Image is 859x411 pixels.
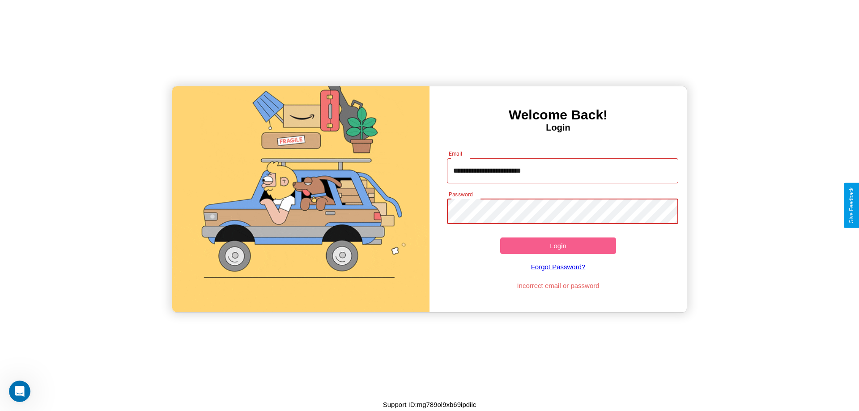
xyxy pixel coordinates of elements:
iframe: Intercom live chat [9,381,30,402]
img: gif [172,86,429,312]
p: Support ID: mg789ol9xb69ipdiic [383,398,476,411]
button: Login [500,237,616,254]
h3: Welcome Back! [429,107,687,123]
p: Incorrect email or password [442,280,674,292]
h4: Login [429,123,687,133]
label: Password [449,191,472,198]
div: Give Feedback [848,187,855,224]
label: Email [449,150,463,157]
a: Forgot Password? [442,254,674,280]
